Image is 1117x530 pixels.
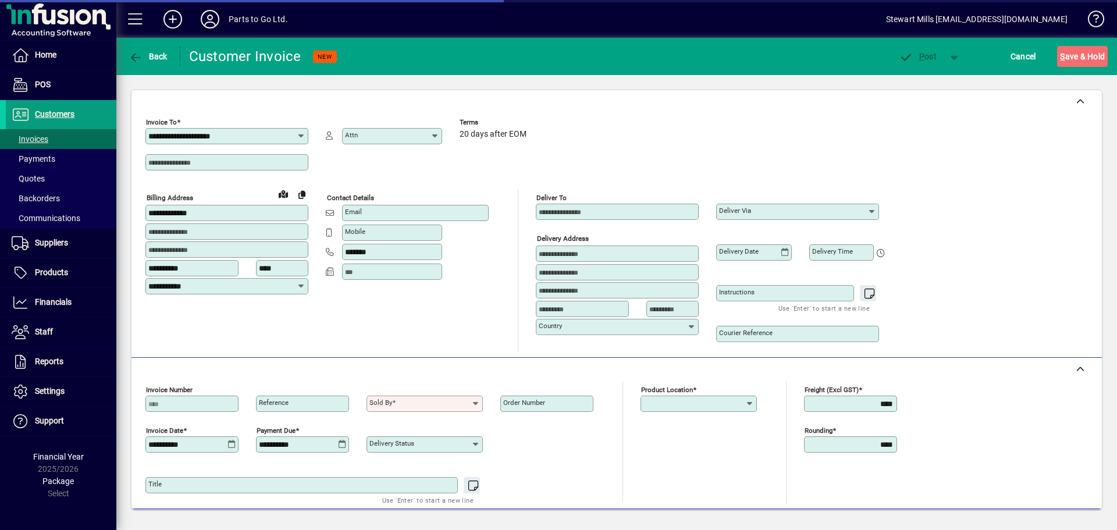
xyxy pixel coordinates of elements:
button: Profile [191,9,229,30]
a: POS [6,70,116,99]
span: Home [35,50,56,59]
mat-label: Sold by [369,399,392,407]
div: Stewart Mills [EMAIL_ADDRESS][DOMAIN_NAME] [886,10,1068,29]
mat-label: Attn [345,131,358,139]
span: Support [35,416,64,425]
span: ave & Hold [1060,47,1105,66]
mat-label: Invoice number [146,386,193,394]
span: Staff [35,327,53,336]
span: Cancel [1011,47,1036,66]
mat-label: Delivery date [719,247,759,255]
mat-label: Invoice To [146,118,177,126]
button: Back [126,46,170,67]
a: Suppliers [6,229,116,258]
a: Knowledge Base [1079,2,1102,40]
mat-label: Invoice date [146,426,183,435]
mat-label: Courier Reference [719,329,773,337]
mat-label: Delivery status [369,439,414,447]
span: Payments [12,154,55,163]
a: Quotes [6,169,116,188]
mat-label: Order number [503,399,545,407]
span: Communications [12,214,80,223]
mat-label: Delivery time [812,247,853,255]
button: Save & Hold [1057,46,1108,67]
button: Add [154,9,191,30]
span: NEW [318,53,332,61]
mat-label: Email [345,208,362,216]
a: Staff [6,318,116,347]
span: Quotes [12,174,45,183]
mat-label: Deliver To [536,194,567,202]
mat-label: Payment due [257,426,296,435]
span: Settings [35,386,65,396]
mat-label: Product location [641,386,693,394]
a: Communications [6,208,116,228]
span: ost [899,52,937,61]
a: Payments [6,149,116,169]
a: Home [6,41,116,70]
button: Cancel [1008,46,1039,67]
span: Financials [35,297,72,307]
a: Backorders [6,188,116,208]
span: Invoices [12,134,48,144]
a: Financials [6,288,116,317]
mat-hint: Use 'Enter' to start a new line [382,493,474,507]
span: Suppliers [35,238,68,247]
div: Customer Invoice [189,47,301,66]
mat-label: Title [148,480,162,488]
span: 20 days after EOM [460,130,527,139]
div: Parts to Go Ltd. [229,10,288,29]
mat-label: Reference [259,399,289,407]
span: Back [129,52,168,61]
button: Post [893,46,942,67]
mat-label: Rounding [805,426,833,435]
a: Support [6,407,116,436]
a: Invoices [6,129,116,149]
span: Customers [35,109,74,119]
app-page-header-button: Back [116,46,180,67]
a: View on map [274,184,293,203]
mat-label: Instructions [719,288,755,296]
mat-label: Freight (excl GST) [805,386,859,394]
mat-label: Deliver via [719,207,751,215]
mat-label: Country [539,322,562,330]
mat-hint: Use 'Enter' to start a new line [778,301,870,315]
span: P [919,52,924,61]
span: Terms [460,119,529,126]
span: Products [35,268,68,277]
button: Copy to Delivery address [293,185,311,204]
span: Backorders [12,194,60,203]
a: Products [6,258,116,287]
span: Package [42,476,74,486]
mat-label: Mobile [345,227,365,236]
span: POS [35,80,51,89]
span: Reports [35,357,63,366]
span: Financial Year [33,452,84,461]
a: Reports [6,347,116,376]
a: Settings [6,377,116,406]
span: S [1060,52,1065,61]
